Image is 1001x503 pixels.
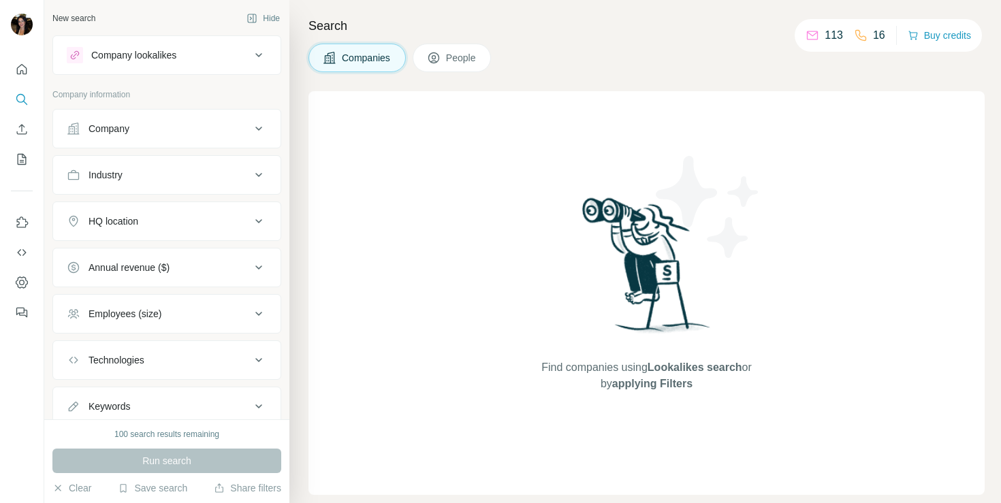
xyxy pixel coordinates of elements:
[89,214,138,228] div: HQ location
[114,428,219,440] div: 100 search results remaining
[11,300,33,325] button: Feedback
[53,344,281,376] button: Technologies
[873,27,885,44] p: 16
[89,353,144,367] div: Technologies
[53,39,281,71] button: Company lookalikes
[308,16,985,35] h4: Search
[537,359,755,392] span: Find companies using or by
[53,297,281,330] button: Employees (size)
[612,378,693,389] span: applying Filters
[53,251,281,284] button: Annual revenue ($)
[11,270,33,295] button: Dashboard
[446,51,477,65] span: People
[214,481,281,495] button: Share filters
[118,481,187,495] button: Save search
[53,112,281,145] button: Company
[576,194,718,346] img: Surfe Illustration - Woman searching with binoculars
[11,14,33,35] img: Avatar
[53,390,281,423] button: Keywords
[342,51,392,65] span: Companies
[11,210,33,235] button: Use Surfe on LinkedIn
[11,57,33,82] button: Quick start
[11,147,33,172] button: My lists
[237,8,289,29] button: Hide
[91,48,176,62] div: Company lookalikes
[53,159,281,191] button: Industry
[825,27,843,44] p: 113
[89,400,130,413] div: Keywords
[89,307,161,321] div: Employees (size)
[89,122,129,135] div: Company
[11,117,33,142] button: Enrich CSV
[53,205,281,238] button: HQ location
[52,481,91,495] button: Clear
[647,146,769,268] img: Surfe Illustration - Stars
[648,361,742,373] span: Lookalikes search
[89,261,170,274] div: Annual revenue ($)
[908,26,971,45] button: Buy credits
[52,12,95,25] div: New search
[52,88,281,101] p: Company information
[89,168,123,182] div: Industry
[11,87,33,112] button: Search
[11,240,33,265] button: Use Surfe API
